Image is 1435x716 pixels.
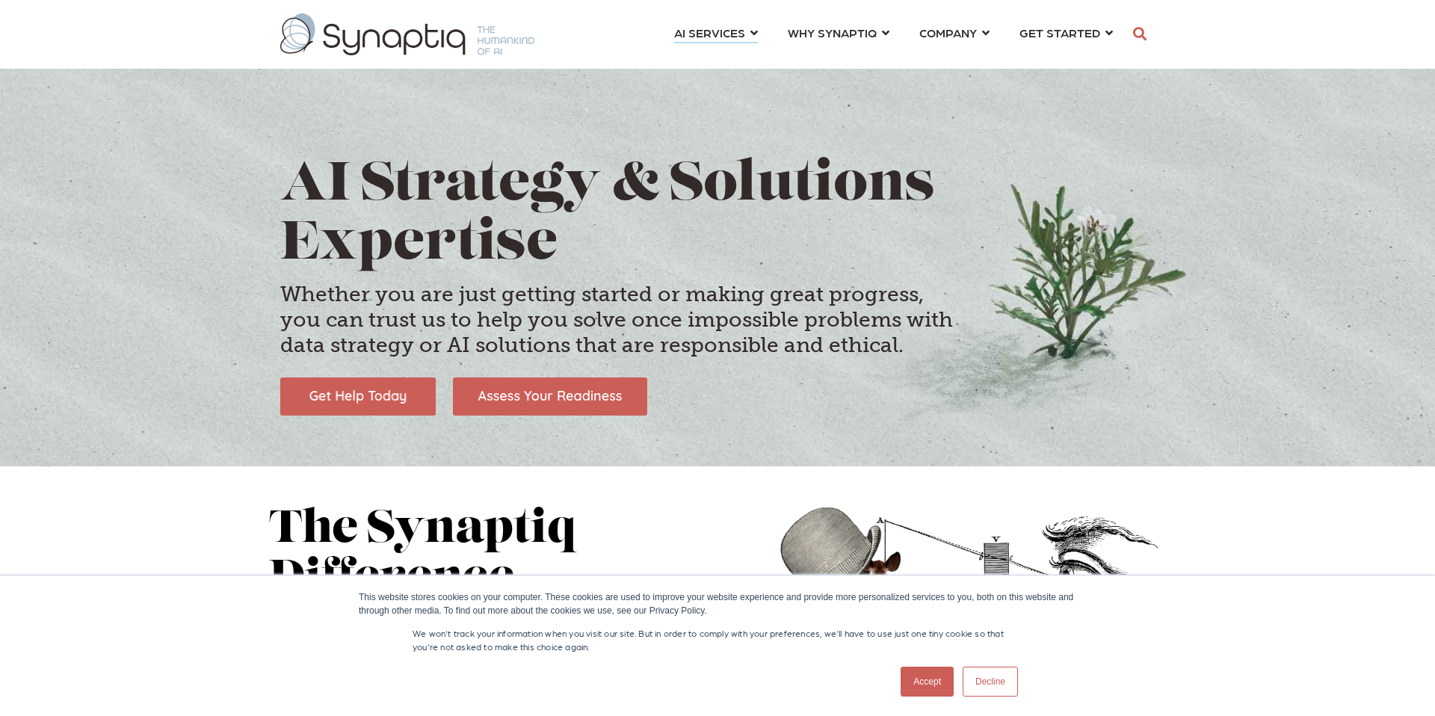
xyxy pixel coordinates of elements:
h2: The Synaptiq Difference [269,506,706,605]
span: COMPANY [919,22,977,43]
h4: Whether you are just getting started or making great progress, you can trust us to help you solve... [280,282,953,357]
a: WHY SYNAPTIQ [788,19,889,46]
img: synaptiq logo-1 [280,13,534,55]
p: We won't track your information when you visit our site. But in order to comply with your prefere... [413,626,1022,653]
img: Assess Your Readiness [453,377,647,416]
a: Accept [901,667,954,697]
div: This website stores cookies on your computer. These cookies are used to improve your website expe... [359,590,1076,617]
nav: menu [659,7,1128,61]
a: Decline [963,667,1018,697]
span: AI SERVICES [674,22,745,43]
span: GET STARTED [1019,22,1100,43]
span: WHY SYNAPTIQ [788,22,877,43]
a: GET STARTED [1019,19,1113,46]
h1: AI Strategy & Solutions Expertise [280,157,1155,275]
a: AI SERVICES [674,19,758,46]
img: Get Help Today [280,377,436,415]
a: COMPANY [919,19,990,46]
